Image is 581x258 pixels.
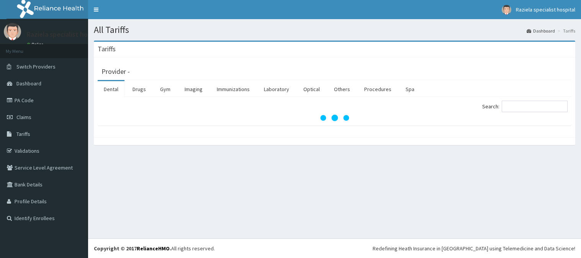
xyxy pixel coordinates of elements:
[319,103,350,133] svg: audio-loading
[527,28,555,34] a: Dashboard
[126,81,152,97] a: Drugs
[98,46,116,52] h3: Tariffs
[137,245,170,252] a: RelianceHMO
[328,81,356,97] a: Others
[94,25,575,35] h1: All Tariffs
[98,81,124,97] a: Dental
[297,81,326,97] a: Optical
[94,245,171,252] strong: Copyright © 2017 .
[258,81,295,97] a: Laboratory
[16,114,31,121] span: Claims
[211,81,256,97] a: Immunizations
[502,101,568,112] input: Search:
[178,81,209,97] a: Imaging
[154,81,177,97] a: Gym
[373,245,575,252] div: Redefining Heath Insurance in [GEOGRAPHIC_DATA] using Telemedicine and Data Science!
[358,81,398,97] a: Procedures
[502,5,511,15] img: User Image
[482,101,568,112] label: Search:
[88,238,581,258] footer: All rights reserved.
[556,28,575,34] li: Tariffs
[27,42,45,47] a: Online
[399,81,421,97] a: Spa
[16,63,56,70] span: Switch Providers
[4,23,21,40] img: User Image
[101,68,130,75] h3: Provider -
[16,131,30,137] span: Tariffs
[516,6,575,13] span: Raziela specialist hospital
[27,31,105,38] p: Raziela specialist hospital
[16,80,41,87] span: Dashboard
